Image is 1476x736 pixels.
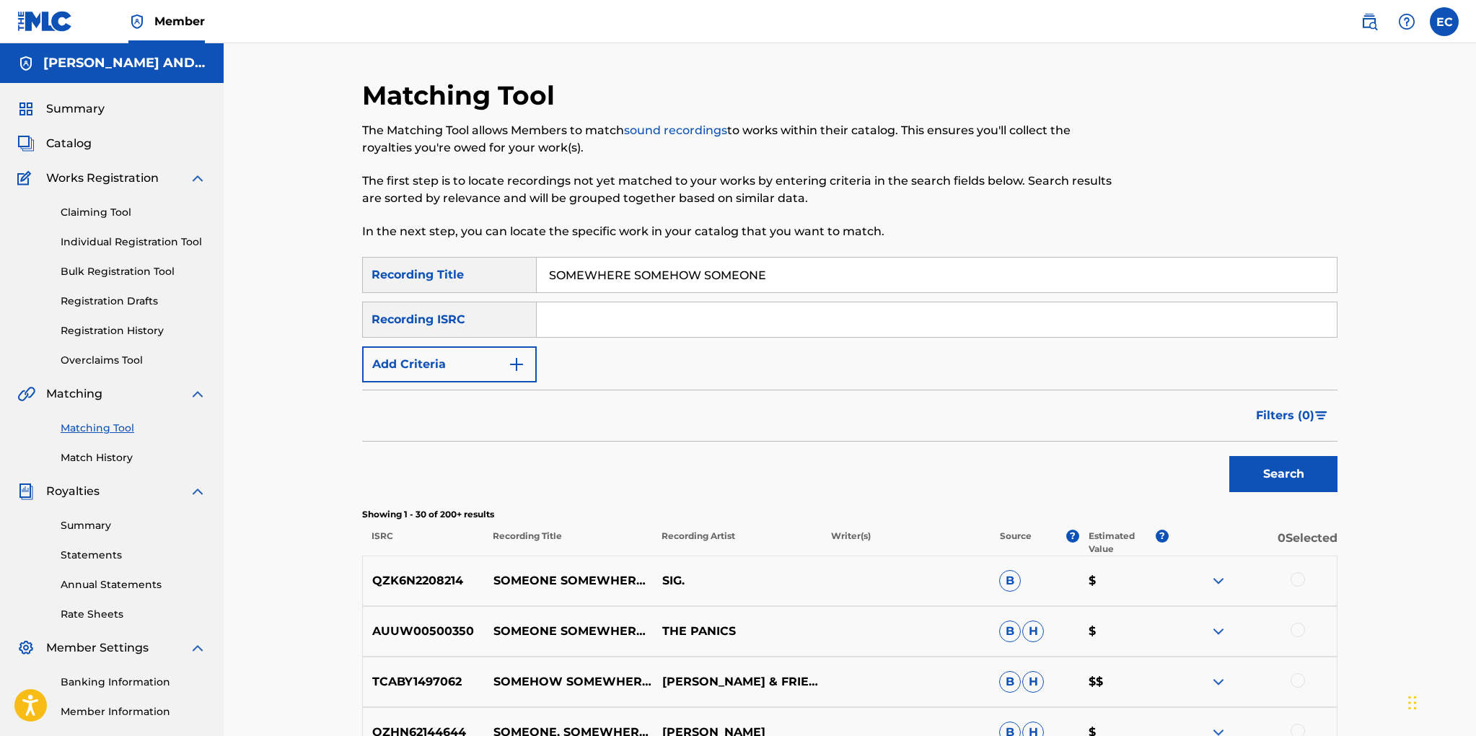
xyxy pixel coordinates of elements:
a: Match History [61,450,206,465]
p: 0 Selected [1169,530,1337,556]
img: Accounts [17,55,35,72]
iframe: Resource Center [1436,496,1476,612]
p: $$ [1079,673,1169,691]
div: User Menu [1430,7,1459,36]
h5: COHEN AND COHEN [43,55,206,71]
p: SIG. [652,572,821,590]
a: Banking Information [61,675,206,690]
img: Catalog [17,135,35,152]
img: expand [189,483,206,500]
img: search [1361,13,1378,30]
p: THE PANICS [652,623,821,640]
img: expand [189,385,206,403]
a: Registration Drafts [61,294,206,309]
span: H [1022,621,1044,642]
span: Member Settings [46,639,149,657]
form: Search Form [362,257,1337,499]
a: SummarySummary [17,100,105,118]
span: B [999,621,1021,642]
a: Overclaims Tool [61,353,206,368]
img: MLC Logo [17,11,73,32]
p: $ [1079,572,1169,590]
p: Recording Artist [652,530,821,556]
span: B [999,570,1021,592]
button: Search [1229,456,1337,492]
a: Annual Statements [61,577,206,592]
iframe: Chat Widget [1404,667,1476,736]
img: expand [1210,673,1227,691]
img: Works Registration [17,170,36,187]
img: Top Rightsholder [128,13,146,30]
span: B [999,671,1021,693]
span: Member [154,13,205,30]
p: Writer(s) [821,530,990,556]
span: H [1022,671,1044,693]
a: sound recordings [624,123,727,137]
p: QZK6N2208214 [363,572,484,590]
a: Matching Tool [61,421,206,436]
span: ? [1156,530,1169,543]
img: expand [189,639,206,657]
h2: Matching Tool [362,79,562,112]
span: Matching [46,385,102,403]
img: Summary [17,100,35,118]
p: TCABY1497062 [363,673,484,691]
span: ? [1066,530,1079,543]
p: Source [1000,530,1032,556]
img: 9d2ae6d4665cec9f34b9.svg [508,356,525,373]
img: help [1398,13,1415,30]
div: Drag [1408,681,1417,724]
button: Add Criteria [362,346,537,382]
a: Registration History [61,323,206,338]
p: In the next step, you can locate the specific work in your catalog that you want to match. [362,223,1113,240]
p: Recording Title [483,530,652,556]
p: [PERSON_NAME] & FRIENDS [652,673,821,691]
p: The Matching Tool allows Members to match to works within their catalog. This ensures you'll coll... [362,122,1113,157]
a: CatalogCatalog [17,135,92,152]
a: Public Search [1355,7,1384,36]
p: Estimated Value [1089,530,1155,556]
img: Matching [17,385,35,403]
img: Royalties [17,483,35,500]
p: SOMEONE SOMEWHERE SOMEHOW [484,572,653,590]
a: Claiming Tool [61,205,206,220]
img: filter [1315,411,1327,420]
span: Catalog [46,135,92,152]
a: Statements [61,548,206,563]
a: Member Information [61,704,206,719]
p: AUUW00500350 [363,623,484,640]
span: Works Registration [46,170,159,187]
p: Showing 1 - 30 of 200+ results [362,508,1337,521]
p: SOMEHOW SOMEWHERE SOMEONE [484,673,653,691]
img: Member Settings [17,639,35,657]
div: Help [1392,7,1421,36]
button: Filters (0) [1247,398,1337,434]
p: $ [1079,623,1169,640]
span: Summary [46,100,105,118]
img: expand [1210,572,1227,590]
p: ISRC [362,530,483,556]
p: SOMEONE SOMEWHERE SOMEHOW [484,623,653,640]
a: Bulk Registration Tool [61,264,206,279]
a: Summary [61,518,206,533]
span: Royalties [46,483,100,500]
p: The first step is to locate recordings not yet matched to your works by entering criteria in the ... [362,172,1113,207]
img: expand [189,170,206,187]
a: Rate Sheets [61,607,206,622]
a: Individual Registration Tool [61,235,206,250]
span: Filters ( 0 ) [1256,407,1314,424]
img: expand [1210,623,1227,640]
